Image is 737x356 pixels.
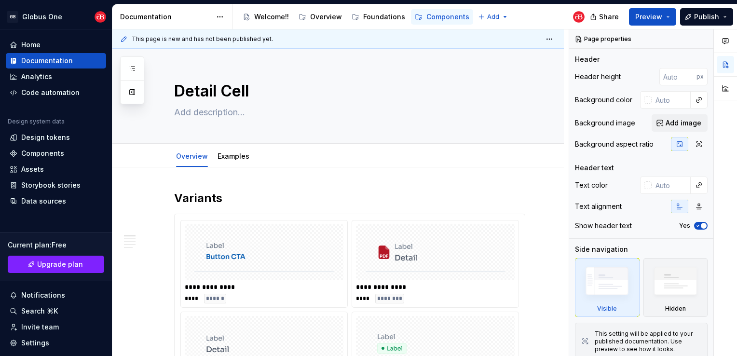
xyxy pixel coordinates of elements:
[7,11,18,23] div: GB
[652,114,708,132] button: Add image
[363,12,405,22] div: Foundations
[21,149,64,158] div: Components
[643,258,708,317] div: Hidden
[575,202,622,211] div: Text alignment
[174,191,525,206] h2: Variants
[21,56,73,66] div: Documentation
[172,80,523,103] textarea: Detail Cell
[21,338,49,348] div: Settings
[8,240,104,250] div: Current plan : Free
[254,12,289,22] div: Welcome!!
[95,11,106,23] img: Globus Bank UX Team
[21,133,70,142] div: Design tokens
[8,118,65,125] div: Design system data
[659,68,696,85] input: Auto
[426,12,469,22] div: Components
[310,12,342,22] div: Overview
[8,256,104,273] a: Upgrade plan
[575,95,632,105] div: Background color
[475,10,511,24] button: Add
[6,37,106,53] a: Home
[295,9,346,25] a: Overview
[37,260,83,269] span: Upgrade plan
[218,152,249,160] a: Examples
[132,35,273,43] span: This page is new and has not been published yet.
[575,139,654,149] div: Background aspect ratio
[575,221,632,231] div: Show header text
[22,12,62,22] div: Globus One
[597,305,617,313] div: Visible
[575,245,628,254] div: Side navigation
[239,7,473,27] div: Page tree
[694,12,719,22] span: Publish
[575,258,640,317] div: Visible
[573,11,585,23] img: Globus Bank UX Team
[21,180,81,190] div: Storybook stories
[599,12,619,22] span: Share
[652,91,691,109] input: Auto
[595,330,701,353] div: This setting will be applied to your published documentation. Use preview to see how it looks.
[21,290,65,300] div: Notifications
[21,40,41,50] div: Home
[21,306,58,316] div: Search ⌘K
[6,53,106,68] a: Documentation
[585,8,625,26] button: Share
[696,73,704,81] p: px
[487,13,499,21] span: Add
[6,162,106,177] a: Assets
[6,69,106,84] a: Analytics
[21,72,52,82] div: Analytics
[6,85,106,100] a: Code automation
[21,88,80,97] div: Code automation
[575,163,614,173] div: Header text
[348,9,409,25] a: Foundations
[575,72,621,82] div: Header height
[575,118,635,128] div: Background image
[239,9,293,25] a: Welcome!!
[665,305,686,313] div: Hidden
[6,130,106,145] a: Design tokens
[120,12,211,22] div: Documentation
[6,303,106,319] button: Search ⌘K
[6,288,106,303] button: Notifications
[680,8,733,26] button: Publish
[411,9,473,25] a: Components
[214,146,253,166] div: Examples
[666,118,701,128] span: Add image
[21,196,66,206] div: Data sources
[2,6,110,27] button: GBGlobus OneGlobus Bank UX Team
[629,8,676,26] button: Preview
[6,193,106,209] a: Data sources
[21,164,44,174] div: Assets
[21,322,59,332] div: Invite team
[6,319,106,335] a: Invite team
[176,152,208,160] a: Overview
[6,335,106,351] a: Settings
[172,146,212,166] div: Overview
[652,177,691,194] input: Auto
[6,146,106,161] a: Components
[575,180,608,190] div: Text color
[6,178,106,193] a: Storybook stories
[575,55,600,64] div: Header
[635,12,662,22] span: Preview
[679,222,690,230] label: Yes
